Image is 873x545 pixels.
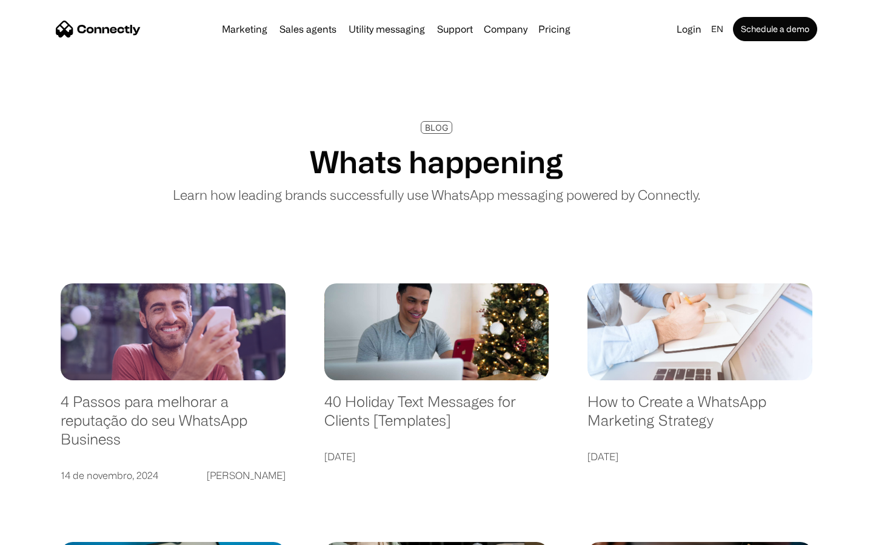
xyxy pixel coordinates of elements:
a: Sales agents [275,24,341,34]
a: Pricing [533,24,575,34]
a: Schedule a demo [733,17,817,41]
a: 4 Passos para melhorar a reputação do seu WhatsApp Business [61,392,286,460]
a: How to Create a WhatsApp Marketing Strategy [587,392,812,441]
ul: Language list [24,524,73,541]
div: Company [484,21,527,38]
a: 40 Holiday Text Messages for Clients [Templates] [324,392,549,441]
div: 14 de novembro, 2024 [61,467,158,484]
p: Learn how leading brands successfully use WhatsApp messaging powered by Connectly. [173,185,700,205]
div: BLOG [425,123,448,132]
a: Login [672,21,706,38]
a: Marketing [217,24,272,34]
div: [DATE] [587,448,618,465]
div: en [711,21,723,38]
a: Utility messaging [344,24,430,34]
aside: Language selected: English [12,524,73,541]
div: [PERSON_NAME] [207,467,286,484]
h1: Whats happening [310,144,563,180]
div: en [706,21,731,38]
a: Support [432,24,478,34]
div: Company [480,21,531,38]
a: home [56,20,141,38]
div: [DATE] [324,448,355,465]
